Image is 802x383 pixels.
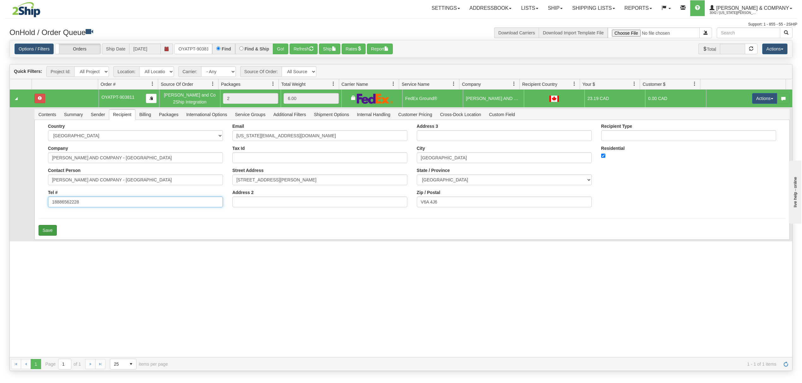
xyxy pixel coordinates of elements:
div: Support: 1 - 855 - 55 - 2SHIP [5,22,797,27]
label: Orders [55,44,100,54]
label: Street Address [232,168,264,173]
a: Order # filter column settings [147,79,158,89]
a: Lists [516,0,543,16]
label: Tel # [48,190,58,195]
span: Page of 1 [45,359,81,369]
button: Copy to clipboard [146,94,157,103]
span: Total [698,44,720,54]
td: FedEx Ground® [402,90,463,107]
a: Reports [620,0,657,16]
a: Source Of Order filter column settings [207,79,218,89]
label: Address 3 [417,124,438,129]
button: Ship [319,44,340,54]
span: Packages [155,109,182,120]
input: Search [717,27,780,38]
span: Billing [135,109,155,120]
label: Residential [601,146,625,151]
span: Customer Pricing [394,109,436,120]
a: Addressbook [465,0,517,16]
span: Recipient [109,109,135,120]
span: Sender [87,109,109,120]
a: Total Weight filter column settings [328,79,339,89]
label: Quick Filters: [14,68,42,74]
span: 3042 / [US_STATE][PERSON_NAME] [709,10,757,16]
td: 0.00 CAD [645,90,706,107]
span: Customer $ [643,81,665,87]
label: Country [48,124,65,129]
label: Zip / Postal [417,190,440,195]
td: [PERSON_NAME] AND COMPANY - [GEOGRAPHIC_DATA] [463,90,524,107]
div: 6.00 [284,93,339,104]
input: Order # [174,44,212,54]
span: Order # [101,81,116,87]
span: Project Id: [46,66,74,77]
span: Shipment Options [310,109,353,120]
button: Report [367,44,393,54]
iframe: chat widget [787,159,801,224]
img: logo3042.jpg [5,2,48,18]
span: Location: [113,66,139,77]
span: Carrier Name [342,81,368,87]
button: Rates [342,44,366,54]
label: Contact Person [48,168,81,173]
a: Customer $ filter column settings [689,79,700,89]
span: Source Of Order [161,81,193,87]
span: Company [462,81,481,87]
span: International Options [183,109,231,120]
a: Download Import Template File [543,30,604,35]
div: [PERSON_NAME] and Co 2Ship Integration [162,91,218,106]
label: Tax Id [232,146,245,151]
label: Company [48,146,68,151]
div: grid toolbar [10,64,792,79]
span: Page 1 [31,359,41,369]
span: Packages [221,81,240,87]
a: Your $ filter column settings [629,79,640,89]
label: City [417,146,425,151]
span: select [126,359,136,369]
input: Page 1 [58,359,71,369]
span: Your $ [583,81,595,87]
button: Actions [752,93,777,104]
label: Email [232,124,244,129]
a: Service Name filter column settings [448,79,459,89]
label: Address 2 [232,190,254,195]
a: Collapse [12,95,20,103]
label: Find & Ship [245,47,269,51]
span: Custom Field [485,109,519,120]
span: Internal Handling [353,109,394,120]
span: Summary [60,109,87,120]
button: Search [780,27,793,38]
img: CA [549,96,559,102]
span: Cross-Dock Location [436,109,485,120]
input: Import [608,27,700,38]
span: Ship Date [102,44,129,54]
span: OYATPT-903811 [101,95,135,100]
span: items per page [110,359,168,369]
span: Service Name [402,81,429,87]
a: Shipping lists [567,0,619,16]
h3: OnHold / Order Queue [9,27,396,37]
a: Refresh [781,359,791,369]
td: 23.19 CAD [584,90,645,107]
span: Contents [35,109,60,120]
a: Company filter column settings [509,79,519,89]
span: Additional Filters [270,109,310,120]
span: Page sizes drop down [110,359,136,369]
span: 25 [114,361,122,367]
button: Refresh [290,44,318,54]
button: Go! [273,44,288,54]
label: Recipient Type [601,124,632,129]
label: State / Province [417,168,450,173]
a: Recipient Country filter column settings [569,79,580,89]
span: Total Weight [281,81,306,87]
a: Carrier Name filter column settings [388,79,399,89]
button: Save [39,225,57,236]
a: Settings [427,0,465,16]
span: Recipient Country [522,81,557,87]
label: Find [222,47,231,51]
span: Service Groups [231,109,269,120]
div: live help - online [5,5,58,10]
span: Source Of Order: [240,66,282,77]
img: FedEx [357,93,393,104]
span: 1 - 1 of 1 items [177,362,776,367]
